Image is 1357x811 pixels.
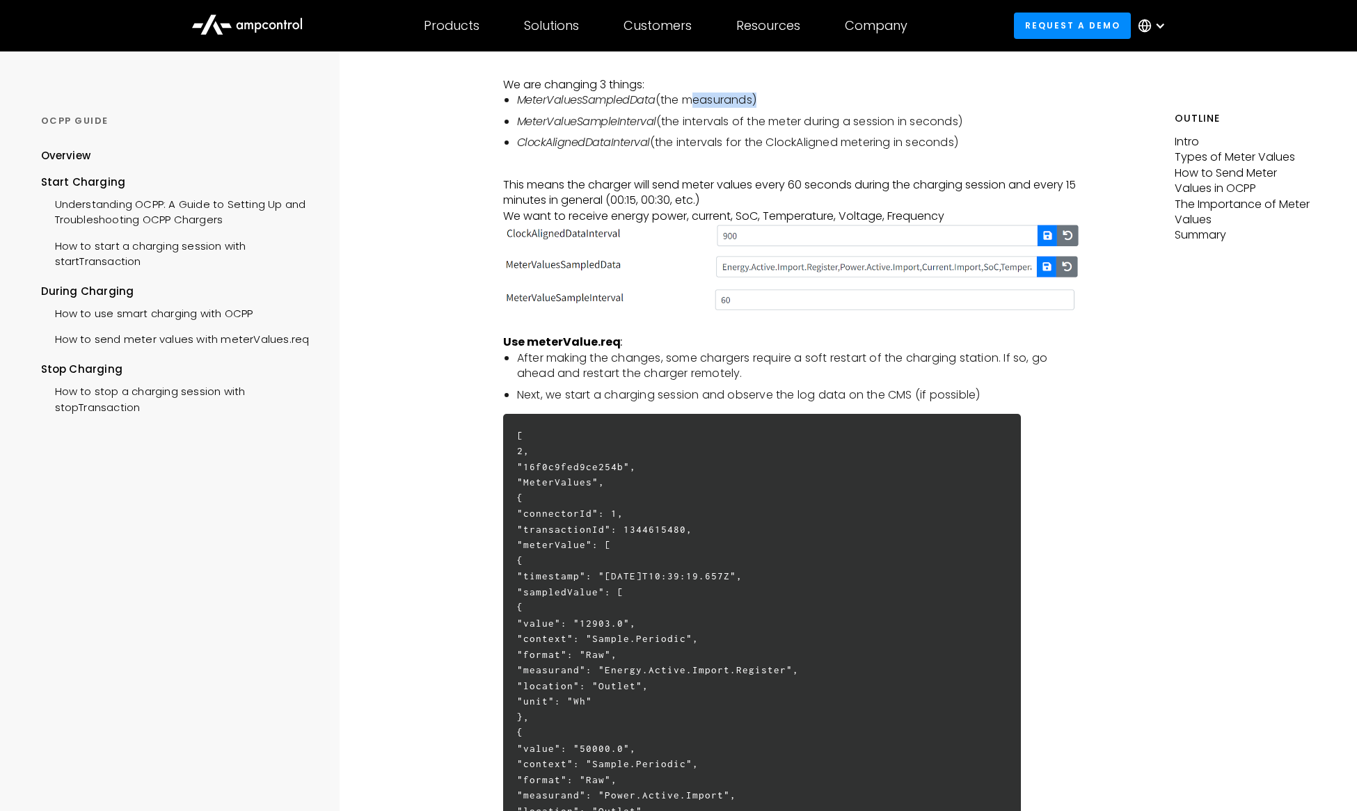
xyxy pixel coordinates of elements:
li: (the measurands) [517,93,1079,108]
li: (the intervals of the meter during a session in seconds) [517,114,1079,129]
li: Next, we start a charging session and observe the log data on the CMS (if possible) [517,387,1079,403]
div: OCPP GUIDE [41,115,312,127]
p: We are changing 3 things: [503,77,1079,93]
img: OCPP MeterValueSampleInterval (the intervals of the meter during a session in seconds) [503,287,1079,312]
div: Resources [736,18,800,33]
p: Intro [1175,134,1317,150]
a: Request a demo [1014,13,1131,38]
h5: Outline [1175,111,1317,126]
em: MeterValuesSampledData [517,92,656,108]
strong: Use meterValue.req [503,334,623,350]
p: This means the charger will send meter values every 60 seconds during the charging session and ev... [503,177,1079,224]
em: : [621,334,623,350]
a: How to stop a charging session with stopTransaction [41,377,312,419]
div: Customers [624,18,692,33]
p: Summary [1175,227,1317,243]
a: Overview [41,148,91,174]
li: (the intervals for the ClockAligned metering in seconds) [517,135,1079,150]
img: OCPP ClockAlignedDataInterval (the intervals for the ClockAligned metering in seconds) [503,224,1079,246]
div: Solutions [524,18,579,33]
p: The Importance of Meter Values [1175,197,1317,228]
div: Products [424,18,479,33]
div: Overview [41,148,91,163]
div: Stop Charging [41,362,312,377]
p: Types of Meter Values [1175,150,1317,165]
a: Understanding OCPP: A Guide to Setting Up and Troubleshooting OCPP Chargers [41,190,312,232]
div: Start Charging [41,175,312,190]
a: How to use smart charging with OCPP [41,299,253,325]
div: During Charging [41,284,312,299]
div: Company [845,18,907,33]
a: How to start a charging session with startTransaction [41,232,312,273]
p: ‍ [503,162,1079,177]
p: How to Send Meter Values in OCPP [1175,166,1317,197]
em: ClockAlignedDataInterval [517,134,650,150]
li: After making the changes, some chargers require a soft restart of the charging station. If so, go... [517,351,1079,382]
img: OCPP MeterValuesSampledData (the measurands) [503,253,1079,280]
p: ‍ [503,319,1079,335]
a: How to send meter values with meterValues.req [41,325,310,351]
em: MeterValueSampleInterval [517,113,656,129]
